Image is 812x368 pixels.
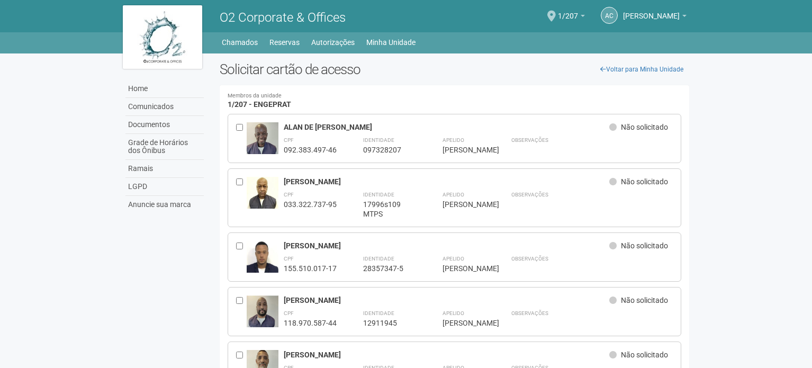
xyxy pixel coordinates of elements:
div: 28357347-5 [363,264,416,273]
strong: Observações [511,310,548,316]
img: user.jpg [247,177,278,211]
a: Anuncie sua marca [125,196,204,213]
span: Não solicitado [621,351,668,359]
div: ALAN DE [PERSON_NAME] [284,122,609,132]
span: Não solicitado [621,123,668,131]
strong: CPF [284,310,294,316]
span: Não solicitado [621,241,668,250]
div: 097328207 [363,145,416,155]
div: 033.322.737-95 [284,200,337,209]
strong: Identidade [363,256,394,262]
strong: Identidade [363,137,394,143]
span: Andréa Cunha [623,2,680,20]
strong: Identidade [363,192,394,198]
div: 17996s109 MTPS [363,200,416,219]
div: [PERSON_NAME] [284,295,609,305]
div: [PERSON_NAME] [443,200,485,209]
span: Não solicitado [621,177,668,186]
div: 092.383.497-46 [284,145,337,155]
div: 118.970.587-44 [284,318,337,328]
strong: Apelido [443,192,464,198]
a: Comunicados [125,98,204,116]
strong: CPF [284,192,294,198]
div: [PERSON_NAME] [284,350,609,360]
a: Minha Unidade [366,35,416,50]
a: Grade de Horários dos Ônibus [125,134,204,160]
div: [PERSON_NAME] [443,318,485,328]
a: Reservas [269,35,300,50]
div: 155.510.017-17 [284,264,337,273]
a: Autorizações [311,35,355,50]
div: 12911945 [363,318,416,328]
div: [PERSON_NAME] [284,177,609,186]
div: [PERSON_NAME] [443,264,485,273]
div: [PERSON_NAME] [284,241,609,250]
span: O2 Corporate & Offices [220,10,346,25]
img: user.jpg [247,295,278,330]
a: Chamados [222,35,258,50]
a: [PERSON_NAME] [623,13,687,22]
a: Voltar para Minha Unidade [594,61,689,77]
strong: CPF [284,137,294,143]
a: LGPD [125,178,204,196]
img: user.jpg [247,241,278,277]
strong: Apelido [443,256,464,262]
h2: Solicitar cartão de acesso [220,61,689,77]
a: AC [601,7,618,24]
img: user.jpg [247,122,278,163]
a: Documentos [125,116,204,134]
a: Home [125,80,204,98]
span: Não solicitado [621,296,668,304]
span: 1/207 [558,2,578,20]
small: Membros da unidade [228,93,681,99]
strong: Observações [511,137,548,143]
strong: Apelido [443,310,464,316]
strong: CPF [284,256,294,262]
h4: 1/207 - ENGEPRAT [228,93,681,109]
img: logo.jpg [123,5,202,69]
strong: Observações [511,192,548,198]
strong: Apelido [443,137,464,143]
strong: Observações [511,256,548,262]
a: 1/207 [558,13,585,22]
strong: Identidade [363,310,394,316]
a: Ramais [125,160,204,178]
div: [PERSON_NAME] [443,145,485,155]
